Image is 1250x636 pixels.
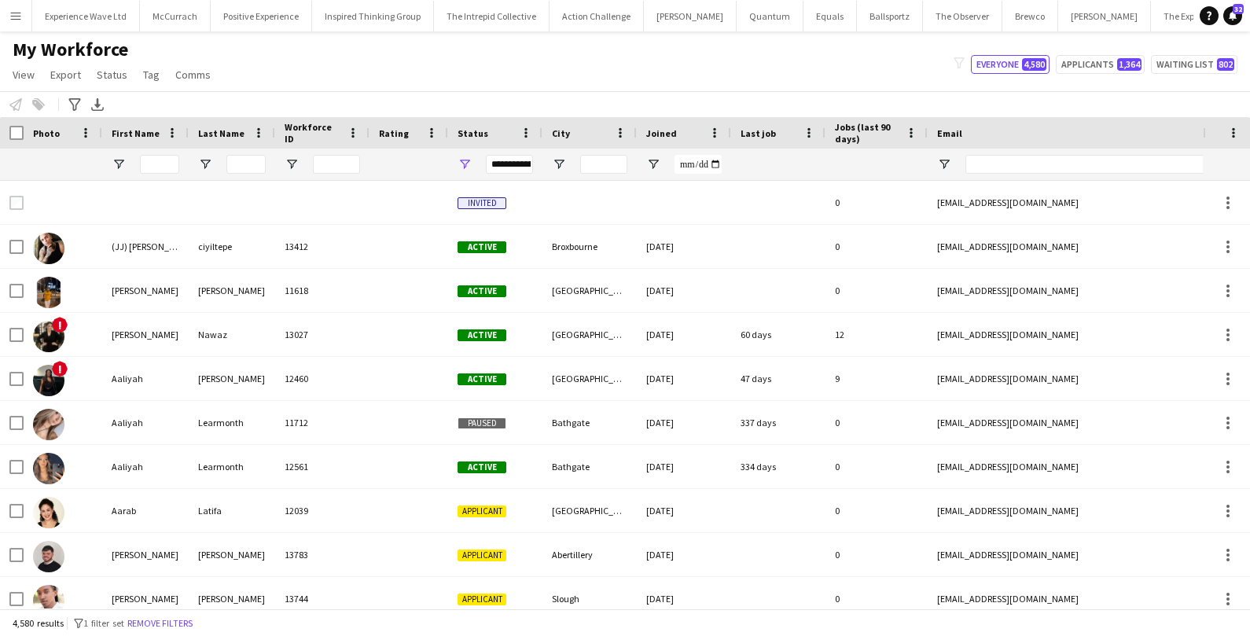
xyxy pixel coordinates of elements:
[52,317,68,333] span: !
[285,157,299,171] button: Open Filter Menu
[33,233,64,264] img: (JJ) jeyhan ciyiltepe
[580,155,627,174] input: City Filter Input
[825,269,928,312] div: 0
[552,157,566,171] button: Open Filter Menu
[102,357,189,400] div: Aaliyah
[102,445,189,488] div: Aaliyah
[13,68,35,82] span: View
[675,155,722,174] input: Joined Filter Input
[275,225,369,268] div: 13412
[542,533,637,576] div: Abertillery
[189,313,275,356] div: Nawaz
[458,157,472,171] button: Open Filter Menu
[737,1,803,31] button: Quantum
[458,550,506,561] span: Applicant
[1058,1,1151,31] button: [PERSON_NAME]
[928,577,1242,620] div: [EMAIL_ADDRESS][DOMAIN_NAME]
[140,155,179,174] input: First Name Filter Input
[637,489,731,532] div: [DATE]
[275,577,369,620] div: 13744
[637,533,731,576] div: [DATE]
[189,533,275,576] div: [PERSON_NAME]
[102,269,189,312] div: [PERSON_NAME]
[198,127,244,139] span: Last Name
[102,225,189,268] div: (JJ) [PERSON_NAME]
[1056,55,1145,74] button: Applicants1,364
[731,313,825,356] div: 60 days
[637,357,731,400] div: [DATE]
[33,365,64,396] img: Aaliyah Braithwaite
[542,313,637,356] div: [GEOGRAPHIC_DATA]
[1117,58,1142,71] span: 1,364
[928,445,1242,488] div: [EMAIL_ADDRESS][DOMAIN_NAME]
[637,401,731,444] div: [DATE]
[275,489,369,532] div: 12039
[50,68,81,82] span: Export
[313,155,360,174] input: Workforce ID Filter Input
[102,313,189,356] div: [PERSON_NAME]
[1217,58,1234,71] span: 802
[13,38,128,61] span: My Workforce
[458,285,506,297] span: Active
[1151,55,1237,74] button: Waiting list802
[379,127,409,139] span: Rating
[825,401,928,444] div: 0
[458,461,506,473] span: Active
[275,269,369,312] div: 11618
[33,497,64,528] img: Aarab Latifa
[189,225,275,268] div: ciyiltepe
[32,1,140,31] button: Experience Wave Ltd
[637,225,731,268] div: [DATE]
[928,313,1242,356] div: [EMAIL_ADDRESS][DOMAIN_NAME]
[825,577,928,620] div: 0
[458,594,506,605] span: Applicant
[825,357,928,400] div: 9
[189,269,275,312] div: [PERSON_NAME]
[90,64,134,85] a: Status
[33,127,60,139] span: Photo
[285,121,341,145] span: Workforce ID
[458,373,506,385] span: Active
[189,445,275,488] div: Learmonth
[458,127,488,139] span: Status
[550,1,644,31] button: Action Challenge
[542,577,637,620] div: Slough
[825,445,928,488] div: 0
[124,615,196,632] button: Remove filters
[928,357,1242,400] div: [EMAIL_ADDRESS][DOMAIN_NAME]
[542,357,637,400] div: [GEOGRAPHIC_DATA]
[542,445,637,488] div: Bathgate
[33,541,64,572] img: Aaron Blackham
[803,1,857,31] button: Equals
[971,55,1050,74] button: Everyone4,580
[741,127,776,139] span: Last job
[189,357,275,400] div: [PERSON_NAME]
[637,269,731,312] div: [DATE]
[825,489,928,532] div: 0
[275,445,369,488] div: 12561
[731,401,825,444] div: 337 days
[825,181,928,224] div: 0
[88,95,107,114] app-action-btn: Export XLSX
[226,155,266,174] input: Last Name Filter Input
[542,225,637,268] div: Broxbourne
[731,357,825,400] div: 47 days
[9,196,24,210] input: Row Selection is disabled for this row (unchecked)
[923,1,1002,31] button: The Observer
[928,181,1242,224] div: [EMAIL_ADDRESS][DOMAIN_NAME]
[102,577,189,620] div: [PERSON_NAME]
[646,127,677,139] span: Joined
[33,585,64,616] img: Aaron Carty
[644,1,737,31] button: [PERSON_NAME]
[44,64,87,85] a: Export
[52,361,68,377] span: !
[140,1,211,31] button: McCurrach
[928,269,1242,312] div: [EMAIL_ADDRESS][DOMAIN_NAME]
[112,157,126,171] button: Open Filter Menu
[637,313,731,356] div: [DATE]
[825,225,928,268] div: 0
[937,127,962,139] span: Email
[33,277,64,308] img: aakash Charles
[928,225,1242,268] div: [EMAIL_ADDRESS][DOMAIN_NAME]
[312,1,434,31] button: Inspired Thinking Group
